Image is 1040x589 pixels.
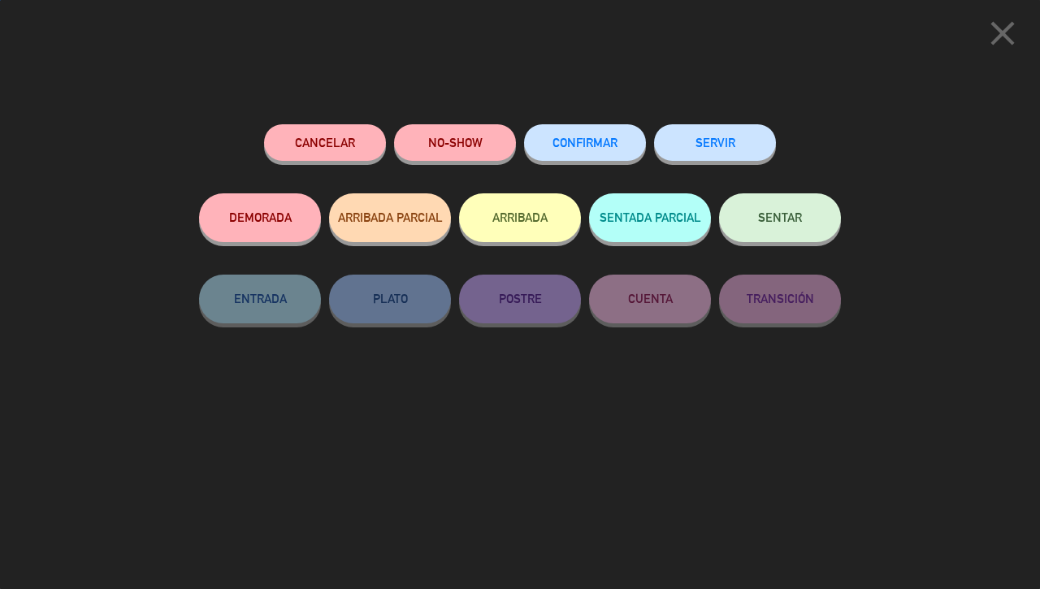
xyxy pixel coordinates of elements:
[338,210,443,224] span: ARRIBADA PARCIAL
[977,12,1028,60] button: close
[719,193,841,242] button: SENTAR
[199,193,321,242] button: DEMORADA
[654,124,776,161] button: SERVIR
[982,13,1023,54] i: close
[719,275,841,323] button: TRANSICIÓN
[329,275,451,323] button: PLATO
[524,124,646,161] button: CONFIRMAR
[589,275,711,323] button: CUENTA
[758,210,802,224] span: SENTAR
[552,136,617,149] span: CONFIRMAR
[264,124,386,161] button: Cancelar
[589,193,711,242] button: SENTADA PARCIAL
[459,275,581,323] button: POSTRE
[394,124,516,161] button: NO-SHOW
[459,193,581,242] button: ARRIBADA
[329,193,451,242] button: ARRIBADA PARCIAL
[199,275,321,323] button: ENTRADA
